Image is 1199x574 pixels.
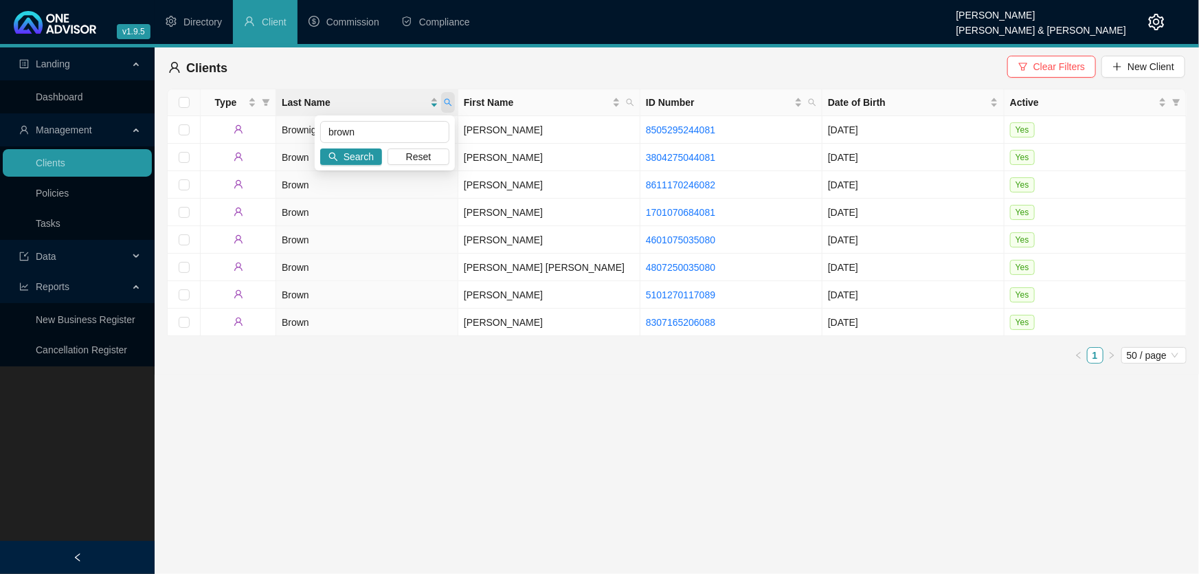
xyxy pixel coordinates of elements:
[822,226,1005,254] td: [DATE]
[822,116,1005,144] td: [DATE]
[458,171,640,199] td: [PERSON_NAME]
[1010,205,1035,220] span: Yes
[646,124,715,135] a: 8505295244081
[36,58,70,69] span: Landing
[326,16,379,27] span: Commission
[282,95,427,110] span: Last Name
[206,95,245,110] span: Type
[73,553,82,562] span: left
[1169,92,1183,113] span: filter
[259,92,273,113] span: filter
[1010,122,1035,137] span: Yes
[1103,347,1120,364] li: Next Page
[1071,347,1087,364] li: Previous Page
[822,171,1005,199] td: [DATE]
[646,152,715,163] a: 3804275044081
[626,98,634,107] span: search
[458,89,640,116] th: First Name
[388,148,449,165] button: Reset
[19,252,29,261] span: import
[36,314,135,325] a: New Business Register
[406,149,432,164] span: Reset
[646,262,715,273] a: 4807250035080
[1010,232,1035,247] span: Yes
[36,188,69,199] a: Policies
[822,254,1005,281] td: [DATE]
[1010,95,1156,110] span: Active
[19,125,29,135] span: user
[1005,89,1187,116] th: Active
[1172,98,1180,107] span: filter
[640,89,822,116] th: ID Number
[805,92,819,113] span: search
[441,92,455,113] span: search
[828,95,987,110] span: Date of Birth
[234,152,243,162] span: user
[320,121,449,143] input: Search Last Name
[646,179,715,190] a: 8611170246082
[822,309,1005,336] td: [DATE]
[262,16,287,27] span: Client
[956,3,1126,19] div: [PERSON_NAME]
[822,144,1005,171] td: [DATE]
[1075,351,1083,360] span: left
[234,207,243,217] span: user
[234,124,243,134] span: user
[808,98,816,107] span: search
[1148,14,1165,30] span: setting
[1033,59,1085,74] span: Clear Filters
[822,89,1005,116] th: Date of Birth
[320,148,382,165] button: Search
[244,16,255,27] span: user
[234,179,243,189] span: user
[234,234,243,244] span: user
[183,16,222,27] span: Directory
[36,157,65,168] a: Clients
[1108,351,1116,360] span: right
[1103,347,1120,364] button: right
[458,116,640,144] td: [PERSON_NAME]
[646,289,715,300] a: 5101270117089
[234,262,243,272] span: user
[1121,347,1187,364] div: Page Size
[623,92,637,113] span: search
[458,144,640,171] td: [PERSON_NAME]
[1071,347,1087,364] button: left
[458,254,640,281] td: [PERSON_NAME] [PERSON_NAME]
[36,251,56,262] span: Data
[464,95,609,110] span: First Name
[1010,287,1035,302] span: Yes
[328,152,338,162] span: search
[444,98,452,107] span: search
[956,19,1126,34] div: [PERSON_NAME] & [PERSON_NAME]
[262,98,270,107] span: filter
[276,281,458,309] td: Brown
[36,124,92,135] span: Management
[276,254,458,281] td: Brown
[419,16,470,27] span: Compliance
[646,207,715,218] a: 1701070684081
[344,149,374,164] span: Search
[19,59,29,69] span: profile
[36,344,127,355] a: Cancellation Register
[822,281,1005,309] td: [DATE]
[646,95,792,110] span: ID Number
[276,171,458,199] td: Brown
[1101,56,1185,78] button: New Client
[14,11,96,34] img: 2df55531c6924b55f21c4cf5d4484680-logo-light.svg
[309,16,320,27] span: dollar
[1007,56,1096,78] button: Clear Filters
[822,199,1005,226] td: [DATE]
[1088,348,1103,363] a: 1
[1018,62,1028,71] span: filter
[1010,177,1035,192] span: Yes
[458,309,640,336] td: [PERSON_NAME]
[168,61,181,74] span: user
[36,91,83,102] a: Dashboard
[458,281,640,309] td: [PERSON_NAME]
[401,16,412,27] span: safety
[276,309,458,336] td: Brown
[36,218,60,229] a: Tasks
[1010,260,1035,275] span: Yes
[1127,348,1181,363] span: 50 / page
